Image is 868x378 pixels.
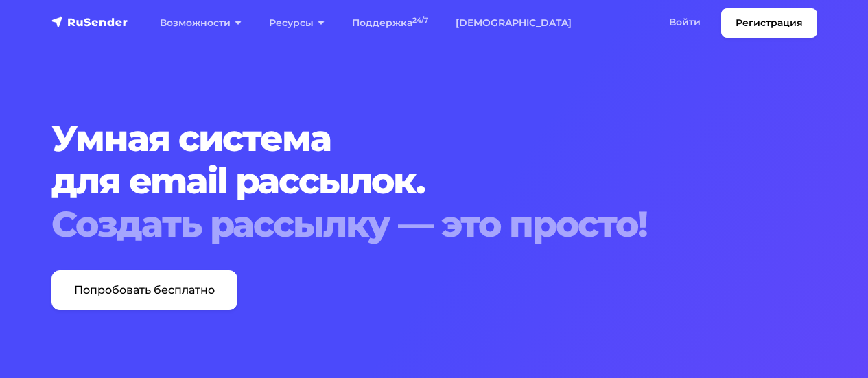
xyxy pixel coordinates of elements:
a: [DEMOGRAPHIC_DATA] [442,9,585,37]
a: Ресурсы [255,9,338,37]
div: Создать рассылку — это просто! [51,203,817,246]
sup: 24/7 [412,16,428,25]
a: Поддержка24/7 [338,9,442,37]
img: RuSender [51,15,128,29]
a: Возможности [146,9,255,37]
a: Попробовать бесплатно [51,270,237,310]
a: Войти [655,8,714,36]
h1: Умная система для email рассылок. [51,117,817,246]
a: Регистрация [721,8,817,38]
